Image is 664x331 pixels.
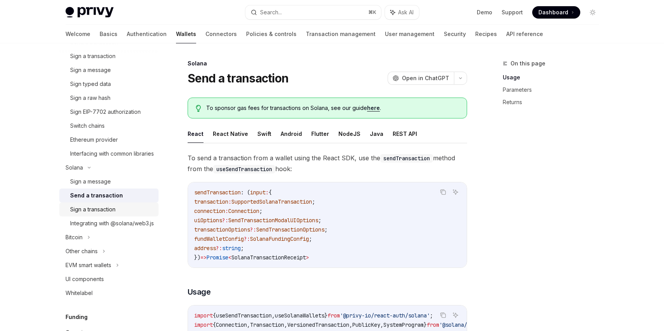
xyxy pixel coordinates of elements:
[59,272,159,286] a: UI components
[70,79,111,89] div: Sign typed data
[228,217,318,224] span: SendTransactionModalUIOptions
[266,189,269,196] span: :
[383,321,424,328] span: SystemProgram
[70,177,111,186] div: Sign a message
[259,208,262,214] span: ;
[194,321,213,328] span: import
[324,226,328,233] span: ;
[176,25,196,43] a: Wallets
[59,91,159,105] a: Sign a raw hash
[340,312,430,319] span: '@privy-io/react-auth/solana'
[506,25,543,43] a: API reference
[194,189,241,196] span: sendTransaction
[188,125,204,143] button: React
[250,235,309,242] span: SolanaFundingConfig
[216,321,247,328] span: Connection
[194,235,244,242] span: fundWalletConfig
[222,245,241,252] span: string
[66,25,90,43] a: Welcome
[188,60,467,67] div: Solana
[231,254,306,261] span: SolanaTransactionReceipt
[503,96,605,108] a: Returns
[213,321,216,328] span: {
[188,153,467,174] span: To send a transaction from a wallet using the React SDK, use the method from the hook:
[586,6,599,19] button: Toggle dark mode
[59,49,159,63] a: Sign a transaction
[228,208,259,214] span: Connection
[228,254,231,261] span: <
[338,125,360,143] button: NodeJS
[59,175,159,189] a: Sign a message
[438,187,448,197] button: Copy the contents from the code block
[385,5,419,19] button: Ask AI
[213,165,275,173] code: useSendTransaction
[194,312,213,319] span: import
[66,261,111,270] div: EVM smart wallets
[66,288,93,298] div: Whitelabel
[275,312,324,319] span: useSolanaWallets
[194,208,225,214] span: connection
[127,25,167,43] a: Authentication
[196,105,201,112] svg: Tip
[380,321,383,328] span: ,
[380,154,433,163] code: sendTransaction
[511,59,545,68] span: On this page
[59,63,159,77] a: Sign a message
[70,121,105,130] div: Switch chains
[66,274,104,284] div: UI components
[311,125,329,143] button: Flutter
[532,6,580,19] a: Dashboard
[450,187,460,197] button: Ask AI
[66,233,83,242] div: Bitcoin
[503,71,605,84] a: Usage
[250,226,256,233] span: ?:
[328,312,340,319] span: from
[66,247,98,256] div: Other chains
[439,321,492,328] span: '@solana/web3.js'
[306,254,309,261] span: >
[70,51,116,61] div: Sign a transaction
[309,235,312,242] span: ;
[70,93,110,103] div: Sign a raw hash
[284,321,287,328] span: ,
[424,321,427,328] span: }
[188,71,289,85] h1: Send a transaction
[194,226,250,233] span: transactionOptions
[538,9,568,16] span: Dashboard
[247,321,250,328] span: ,
[352,321,380,328] span: PublicKey
[324,312,328,319] span: }
[367,105,380,111] a: here
[260,8,282,17] div: Search...
[70,149,154,158] div: Interfacing with common libraries
[66,7,114,18] img: light logo
[250,321,284,328] span: Transaction
[402,74,449,82] span: Open in ChatGPT
[427,321,439,328] span: from
[370,125,383,143] button: Java
[70,65,111,75] div: Sign a message
[70,191,123,200] div: Send a transaction
[269,189,272,196] span: {
[59,133,159,147] a: Ethereum provider
[207,254,228,261] span: Promise
[70,135,118,144] div: Ethereum provider
[213,312,216,319] span: {
[368,9,376,15] span: ⌘ K
[306,25,376,43] a: Transaction management
[66,163,83,172] div: Solana
[385,25,435,43] a: User management
[59,105,159,119] a: Sign EIP-7702 authorization
[206,104,459,112] span: To sponsor gas fees for transactions on Solana, see our guide .
[244,235,250,242] span: ?:
[100,25,117,43] a: Basics
[225,208,228,214] span: :
[318,217,321,224] span: ;
[70,107,141,117] div: Sign EIP-7702 authorization
[257,125,271,143] button: Swift
[503,84,605,96] a: Parameters
[213,125,248,143] button: React Native
[281,125,302,143] button: Android
[393,125,417,143] button: REST API
[388,72,454,85] button: Open in ChatGPT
